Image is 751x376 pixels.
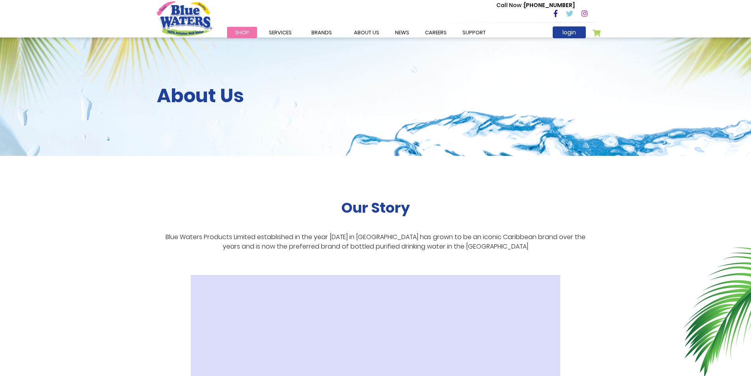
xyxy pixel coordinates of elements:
[157,232,594,251] p: Blue Waters Products Limited established in the year [DATE] in [GEOGRAPHIC_DATA] has grown to be ...
[455,27,494,38] a: support
[157,84,594,107] h2: About Us
[496,1,575,9] p: [PHONE_NUMBER]
[417,27,455,38] a: careers
[269,29,292,36] span: Services
[311,29,332,36] span: Brands
[387,27,417,38] a: News
[157,1,212,36] a: store logo
[346,27,387,38] a: about us
[235,29,249,36] span: Shop
[496,1,524,9] span: Call Now :
[341,199,410,216] h2: Our Story
[553,26,586,38] a: login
